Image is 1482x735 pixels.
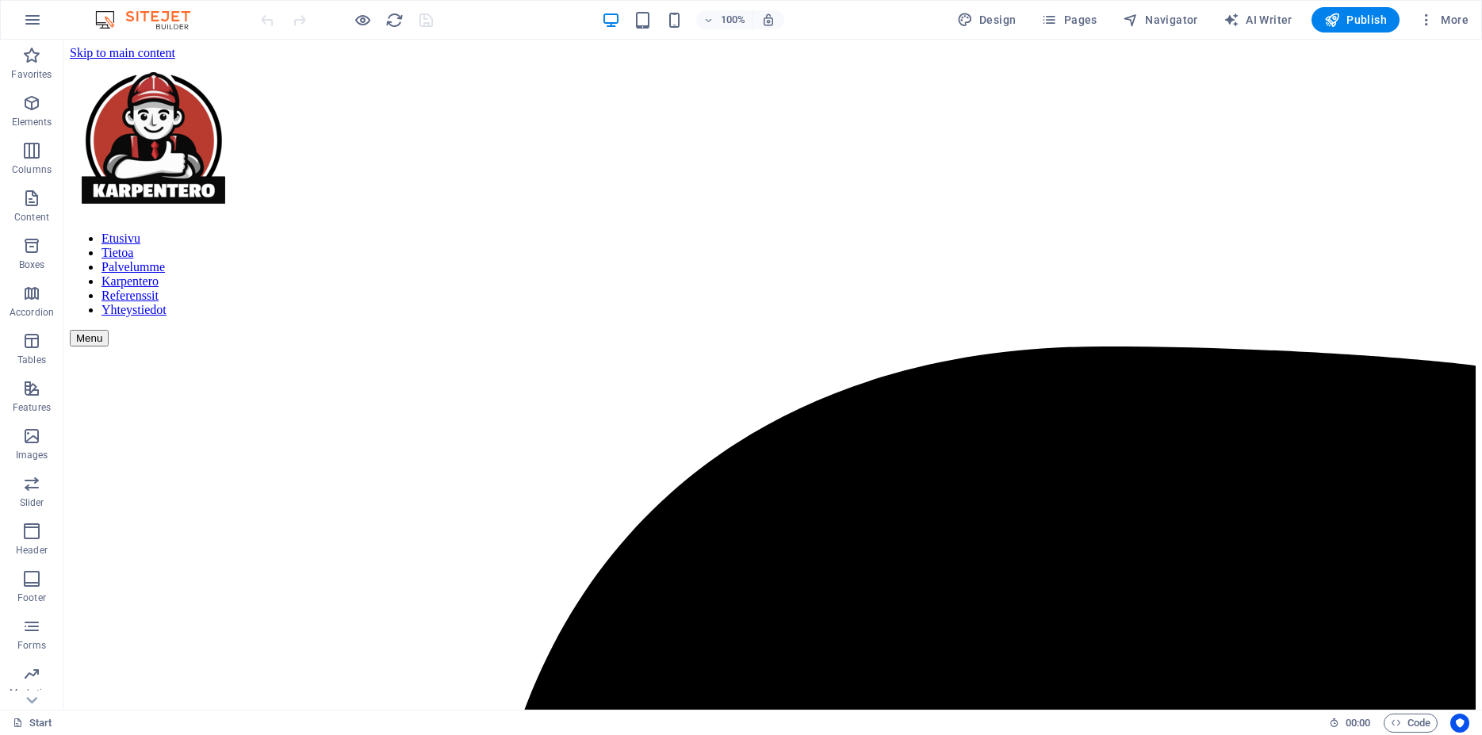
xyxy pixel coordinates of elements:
p: Elements [12,116,52,128]
p: Marketing [10,687,53,699]
p: Boxes [19,258,45,271]
i: On resize automatically adjust zoom level to fit chosen device. [761,13,775,27]
span: More [1419,12,1469,28]
button: More [1412,7,1475,33]
p: Favorites [11,68,52,81]
span: 00 00 [1346,714,1370,733]
p: Header [16,544,48,557]
span: Navigator [1123,12,1198,28]
div: Design (Ctrl+Alt+Y) [951,7,1023,33]
p: Slider [20,496,44,509]
i: Reload page [385,11,404,29]
button: Navigator [1116,7,1204,33]
button: Pages [1035,7,1103,33]
p: Forms [17,639,46,652]
span: : [1357,717,1359,729]
span: Code [1391,714,1430,733]
a: Click to cancel selection. Double-click to open Pages [13,714,52,733]
span: Pages [1041,12,1097,28]
p: Images [16,449,48,461]
p: Features [13,401,51,414]
a: Skip to main content [6,6,112,20]
h6: Session time [1329,714,1371,733]
span: Design [957,12,1017,28]
button: 100% [696,10,752,29]
p: Footer [17,591,46,604]
p: Accordion [10,306,54,319]
button: Usercentrics [1450,714,1469,733]
p: Content [14,211,49,224]
button: Publish [1312,7,1400,33]
span: Publish [1324,12,1387,28]
span: AI Writer [1224,12,1292,28]
img: Editor Logo [91,10,210,29]
h6: 100% [720,10,745,29]
button: AI Writer [1217,7,1299,33]
button: reload [385,10,404,29]
p: Tables [17,354,46,366]
button: Design [951,7,1023,33]
button: Code [1384,714,1438,733]
p: Columns [12,163,52,176]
